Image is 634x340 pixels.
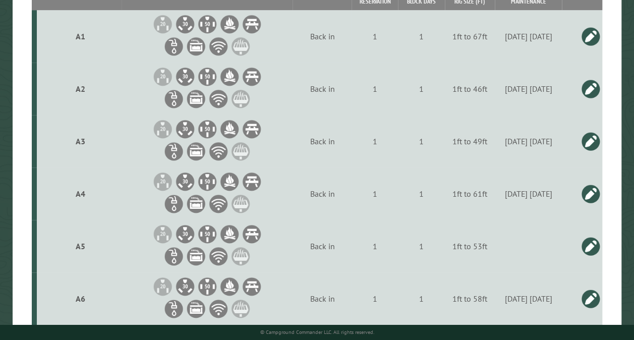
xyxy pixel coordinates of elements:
a: Edit this campsite [581,79,601,99]
div: 1 [353,189,396,199]
li: WiFi Service [208,299,228,319]
div: [DATE] [DATE] [496,294,560,304]
li: Firepit [219,276,240,297]
div: [DATE] [DATE] [496,31,560,41]
a: Edit this campsite [581,184,601,204]
li: Firepit [219,119,240,139]
li: 30A Electrical Hookup [175,172,195,192]
li: 50A Electrical Hookup [197,224,217,244]
div: 1 [400,84,443,94]
div: 1 [353,294,396,304]
div: 1 [400,189,443,199]
div: 1 [400,241,443,251]
li: Sewer Hookup [186,194,206,214]
li: Grill [230,194,251,214]
small: © Campground Commander LLC. All rights reserved. [260,329,374,335]
li: Sewer Hookup [186,299,206,319]
li: Grill [230,246,251,266]
div: A1 [41,31,120,41]
li: Sewer Hookup [186,36,206,56]
li: Picnic Table [242,172,262,192]
a: Edit this campsite [581,236,601,256]
li: Firepit [219,172,240,192]
li: Sewer Hookup [186,89,206,109]
a: Edit this campsite [581,26,601,46]
li: Water Hookup [164,89,184,109]
li: Water Hookup [164,36,184,56]
li: Firepit [219,14,240,34]
div: 1ft to 53ft [446,241,493,251]
li: 30A Electrical Hookup [175,67,195,87]
div: 1ft to 67ft [446,31,493,41]
li: Sewer Hookup [186,141,206,161]
li: 20A Electrical Hookup [153,14,173,34]
a: Edit this campsite [581,131,601,151]
div: 1 [353,84,396,94]
div: [DATE] [DATE] [496,136,560,146]
li: 50A Electrical Hookup [197,14,217,34]
li: 30A Electrical Hookup [175,276,195,297]
div: Back in [295,294,351,304]
li: Water Hookup [164,299,184,319]
li: 20A Electrical Hookup [153,172,173,192]
li: 50A Electrical Hookup [197,276,217,297]
div: 1 [400,31,443,41]
div: Back in [295,189,351,199]
li: WiFi Service [208,36,228,56]
div: 1 [400,136,443,146]
div: A2 [41,84,120,94]
div: Back in [295,136,351,146]
div: 1 [353,31,396,41]
li: 20A Electrical Hookup [153,276,173,297]
div: 1 [353,241,396,251]
div: 1ft to 46ft [446,84,493,94]
li: 50A Electrical Hookup [197,119,217,139]
li: 50A Electrical Hookup [197,67,217,87]
a: Edit this campsite [581,289,601,309]
li: 30A Electrical Hookup [175,119,195,139]
li: 30A Electrical Hookup [175,224,195,244]
li: Grill [230,299,251,319]
li: Water Hookup [164,246,184,266]
li: 50A Electrical Hookup [197,172,217,192]
li: Grill [230,89,251,109]
li: Water Hookup [164,141,184,161]
li: 20A Electrical Hookup [153,224,173,244]
li: Picnic Table [242,224,262,244]
div: 1ft to 49ft [446,136,493,146]
div: 1 [353,136,396,146]
li: WiFi Service [208,89,228,109]
div: 1ft to 58ft [446,294,493,304]
div: A3 [41,136,120,146]
li: 20A Electrical Hookup [153,119,173,139]
li: Sewer Hookup [186,246,206,266]
div: 1 [400,294,443,304]
div: A5 [41,241,120,251]
div: A4 [41,189,120,199]
div: Back in [295,31,351,41]
li: Firepit [219,224,240,244]
div: A6 [41,294,120,304]
li: 30A Electrical Hookup [175,14,195,34]
li: Picnic Table [242,276,262,297]
li: WiFi Service [208,246,228,266]
li: Water Hookup [164,194,184,214]
li: Picnic Table [242,119,262,139]
li: Grill [230,141,251,161]
li: Grill [230,36,251,56]
li: Picnic Table [242,14,262,34]
div: [DATE] [DATE] [496,84,560,94]
div: [DATE] [DATE] [496,189,560,199]
div: Back in [295,84,351,94]
div: Back in [295,241,351,251]
li: WiFi Service [208,141,228,161]
div: 1ft to 61ft [446,189,493,199]
li: 20A Electrical Hookup [153,67,173,87]
li: Picnic Table [242,67,262,87]
li: WiFi Service [208,194,228,214]
li: Firepit [219,67,240,87]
